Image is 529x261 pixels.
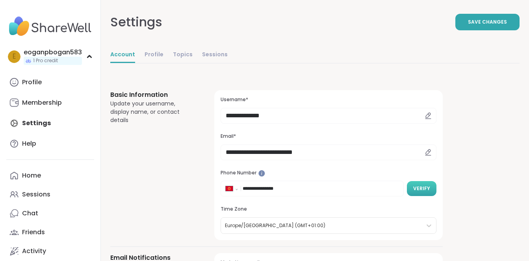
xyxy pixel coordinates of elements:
a: Topics [173,47,193,63]
a: Chat [6,204,94,223]
button: Save Changes [455,14,520,30]
a: Help [6,134,94,153]
div: Sessions [22,190,50,199]
div: Profile [22,78,42,87]
a: Profile [145,47,163,63]
h3: Email* [221,133,436,140]
img: ShareWell Nav Logo [6,13,94,40]
h3: Username* [221,96,436,103]
iframe: Spotlight [258,170,265,177]
a: Friends [6,223,94,242]
span: Verify [413,185,430,192]
div: Membership [22,98,62,107]
a: Sessions [6,185,94,204]
div: Update your username, display name, or contact details [110,100,195,124]
h3: Phone Number [221,170,436,176]
a: Account [110,47,135,63]
div: Activity [22,247,46,255]
a: Sessions [202,47,228,63]
div: Chat [22,209,38,218]
h3: Time Zone [221,206,436,213]
div: eoganpbogan583 [24,48,82,57]
span: e [13,52,16,62]
a: Home [6,166,94,185]
span: Save Changes [468,19,507,26]
h3: Basic Information [110,90,195,100]
div: Help [22,139,36,148]
div: Settings [110,13,162,31]
span: 1 Pro credit [33,57,58,64]
button: Verify [407,181,436,196]
a: Membership [6,93,94,112]
a: Activity [6,242,94,261]
div: Home [22,171,41,180]
a: Profile [6,73,94,92]
div: Friends [22,228,45,237]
